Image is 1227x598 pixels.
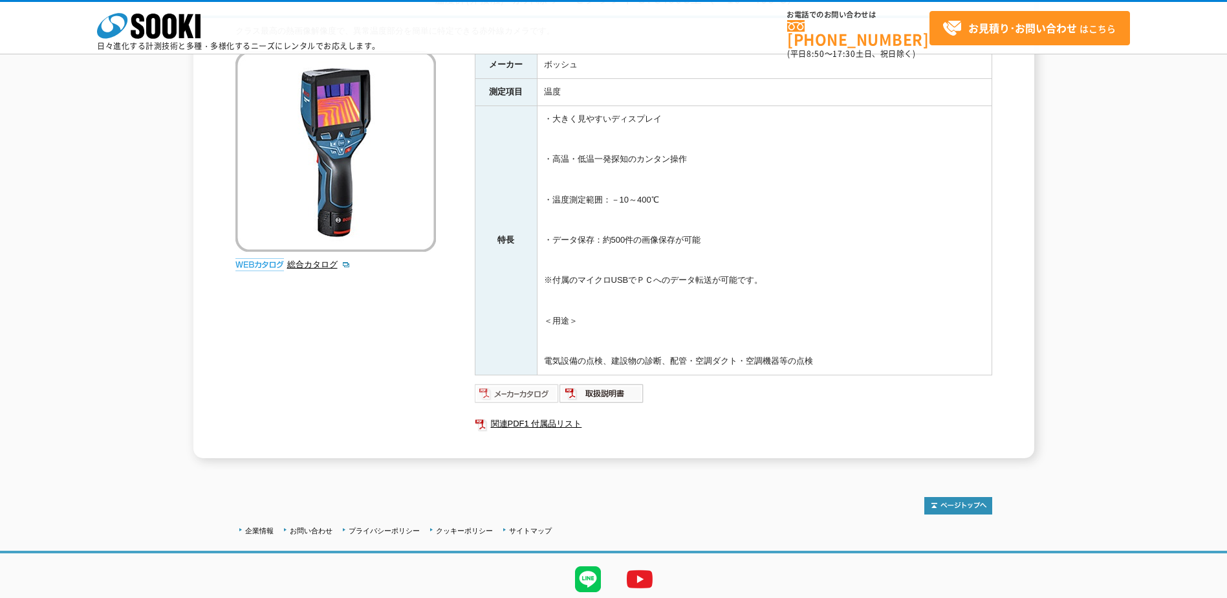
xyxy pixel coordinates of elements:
a: お問い合わせ [290,527,332,535]
img: トップページへ [924,497,992,515]
th: 測定項目 [475,78,537,105]
span: お電話でのお問い合わせは [787,11,929,19]
a: 企業情報 [245,527,274,535]
a: サイトマップ [509,527,552,535]
td: ・大きく見やすいディスプレイ ・高温・低温一発探知のカンタン操作 ・温度測定範囲：－10～400℃ ・データ保存：約500件の画像保存が可能 ※付属のマイクロUSBでＰＣへのデータ転送が可能です... [537,105,992,375]
th: 特長 [475,105,537,375]
span: 8:50 [807,48,825,60]
a: [PHONE_NUMBER] [787,20,929,47]
img: webカタログ [235,258,284,271]
img: 赤外線サーモグラフィ GTC400C型（－10～400℃） [235,51,436,252]
td: 温度 [537,78,992,105]
th: メーカー [475,52,537,79]
img: 取扱説明書 [559,383,644,404]
a: 関連PDF1 付属品リスト [475,415,992,432]
a: 総合カタログ [287,260,351,269]
a: メーカーカタログ [475,392,559,401]
td: ボッシュ [537,52,992,79]
a: クッキーポリシー [436,527,493,535]
a: お見積り･お問い合わせはこちら [929,11,1130,45]
p: 日々進化する計測技術と多種・多様化するニーズにレンタルでお応えします。 [97,42,380,50]
img: メーカーカタログ [475,383,559,404]
a: 取扱説明書 [559,392,644,401]
span: はこちら [942,19,1116,38]
a: プライバシーポリシー [349,527,420,535]
strong: お見積り･お問い合わせ [968,20,1077,36]
span: 17:30 [832,48,856,60]
span: (平日 ～ 土日、祝日除く) [787,48,915,60]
